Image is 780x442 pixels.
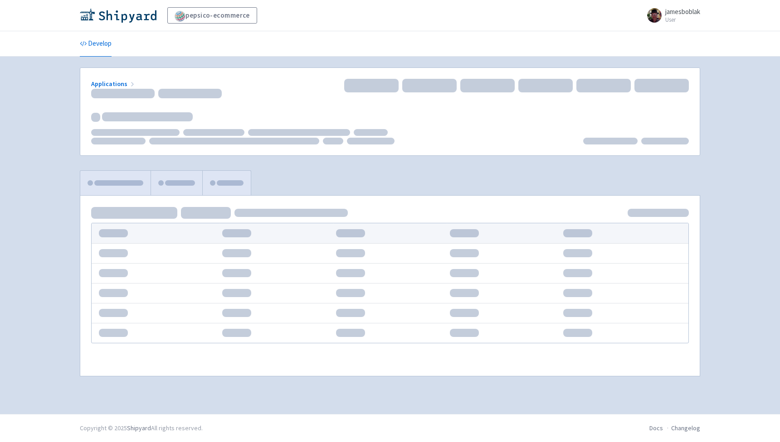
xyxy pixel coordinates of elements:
[671,424,700,432] a: Changelog
[642,8,700,23] a: jamesboblak User
[167,7,257,24] a: pepsico-ecommerce
[665,17,700,23] small: User
[127,424,151,432] a: Shipyard
[91,80,136,88] a: Applications
[80,423,203,433] div: Copyright © 2025 All rights reserved.
[649,424,663,432] a: Docs
[80,31,112,57] a: Develop
[80,8,156,23] img: Shipyard logo
[665,7,700,16] span: jamesboblak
